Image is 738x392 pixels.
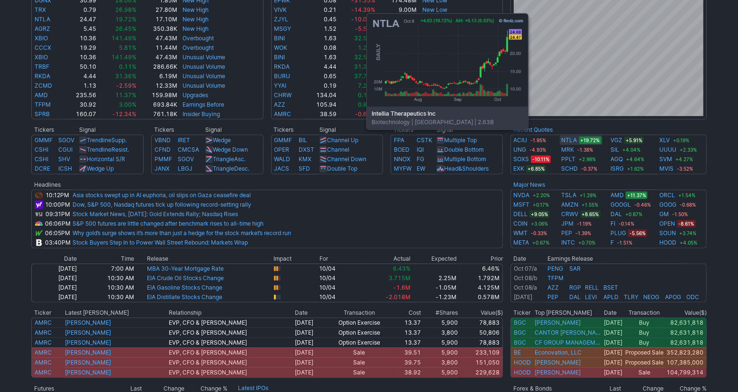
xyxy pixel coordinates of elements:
a: UNG [513,145,526,155]
span: Trendline [87,137,111,144]
span: +4.04% [621,146,642,154]
a: META [513,238,529,247]
span: Desc. [234,165,249,172]
span: 141.49% [111,35,137,42]
a: PLUG [610,228,626,238]
a: CANTOR [PERSON_NAME] [535,329,601,337]
a: Dow, S&P 500, Nasdaq futures tick up following record-setting rally [73,201,251,208]
td: 1.52 [304,24,337,34]
a: VGZ [610,136,622,145]
a: OPEN [660,219,675,228]
span: -12.34% [112,110,137,118]
td: 38.59 [304,109,337,119]
a: SOUN [660,228,676,238]
span: -2.59% [116,82,137,89]
a: Double Top [327,165,357,172]
a: [PERSON_NAME] [65,359,111,366]
a: UUUU [660,145,677,155]
a: BINI [274,54,285,61]
a: WALD [274,155,291,163]
a: SVM [660,155,673,164]
span: Asc. [234,155,246,163]
a: Latest IPOs [238,384,268,392]
span: +2.98% [578,155,598,163]
a: New Low [422,6,447,13]
a: Econovation, LLC [535,349,582,356]
span: -5.59% [355,25,375,32]
div: Biotechnology | [GEOGRAPHIC_DATA] | 2.63B [367,107,528,129]
span: +2.33% [679,146,699,154]
span: -0.67% [355,110,375,118]
a: New High [182,6,209,13]
a: PEP [562,228,573,238]
th: Tickers [391,125,436,135]
a: EIA Gasoline Stocks Change [147,284,222,291]
a: HOOD [660,238,677,247]
a: IQI [417,146,424,153]
span: -10.11% [531,155,551,163]
a: Why gold’s surge shows it’s more than just a hedge for the stock market’s record run [73,229,291,237]
a: BSET [604,284,619,291]
a: AMRC [274,110,292,118]
td: 1.13 [64,81,97,91]
a: TrendlineSupp. [87,137,127,144]
a: [PERSON_NAME] [65,339,111,346]
a: TriangleAsc. [213,155,246,163]
span: 31.36% [354,63,375,70]
td: 761.18K [137,109,178,119]
span: +0.17% [531,201,550,209]
a: F [610,238,614,247]
a: ORCL [660,191,675,200]
span: +2.20% [531,191,551,199]
a: Unusual Volume [182,73,225,80]
span: -3.52% [676,165,695,173]
a: CSHI [35,155,48,163]
a: DELL [513,210,528,219]
span: 32.52% [354,35,375,42]
a: GMMF [274,137,292,144]
a: JPM [562,219,574,228]
span: +9.05% [529,210,549,218]
a: Asia stocks swept up in AI euphoria, oil slips on Gaza ceasefire deal [73,191,251,199]
span: +0.19% [672,137,691,144]
span: +5.91% [624,137,644,144]
span: +1.54% [677,191,697,199]
span: +1.55% [581,201,600,209]
a: BINI [274,35,285,42]
a: VIVK [274,6,287,13]
span: -1.38% [576,146,595,154]
a: Channel Up [327,137,358,144]
a: CGUI [58,146,73,153]
a: DAL [569,293,581,301]
th: Signal [79,125,144,135]
td: 350.38K [137,24,178,34]
td: 235.56 [64,91,97,100]
a: Horizontal S/R [87,155,125,163]
a: PMMF [155,155,172,163]
td: 19.29 [64,43,97,53]
a: SGOV [58,137,74,144]
b: Major News [513,181,545,188]
a: AMRC [35,349,52,356]
span: +1.62% [626,165,645,173]
a: SPRB [35,110,50,118]
a: FG [417,155,424,163]
td: 693.84K [137,100,178,109]
a: PEP [548,293,559,301]
td: 0.21 [304,5,337,15]
a: SOXS [513,155,529,164]
td: 0.65 [304,72,337,81]
a: TriangleDesc. [213,165,249,172]
td: 0.19 [304,81,337,91]
a: VBND [155,137,171,144]
span: 19.72% [115,16,137,23]
a: INTC [562,238,575,247]
a: [PERSON_NAME] [535,319,581,327]
a: Upgrades [182,91,208,99]
a: SIL [610,145,619,155]
img: chart.ashx [371,18,524,103]
a: AGQ [610,155,623,164]
a: BGC [514,319,526,326]
a: Recent Quotes [513,126,553,133]
a: New High [182,25,209,32]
